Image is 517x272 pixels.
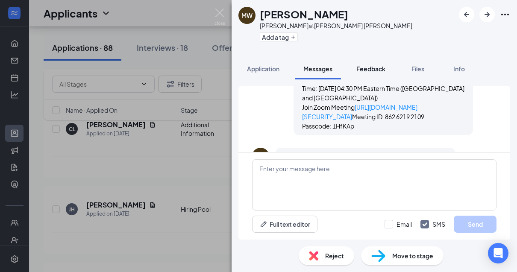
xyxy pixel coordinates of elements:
[488,243,508,263] div: Open Intercom Messenger
[291,35,296,40] svg: Plus
[356,65,385,73] span: Feedback
[260,7,348,21] h1: [PERSON_NAME]
[260,21,412,30] div: [PERSON_NAME] at [PERSON_NAME] [PERSON_NAME]
[454,216,496,233] button: Send
[461,9,472,20] svg: ArrowLeftNew
[479,7,495,22] button: ArrowRight
[500,9,510,20] svg: Ellipses
[325,251,344,260] span: Reject
[259,220,268,228] svg: Pen
[453,65,465,73] span: Info
[459,7,474,22] button: ArrowLeftNew
[260,32,298,41] button: PlusAdd a tag
[392,251,433,260] span: Move to stage
[302,103,417,120] a: [URL][DOMAIN_NAME][SECURITY_DATA]
[247,65,279,73] span: Application
[303,65,332,73] span: Messages
[252,216,317,233] button: Full text editorPen
[411,65,424,73] span: Files
[241,11,253,20] div: MW
[482,9,492,20] svg: ArrowRight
